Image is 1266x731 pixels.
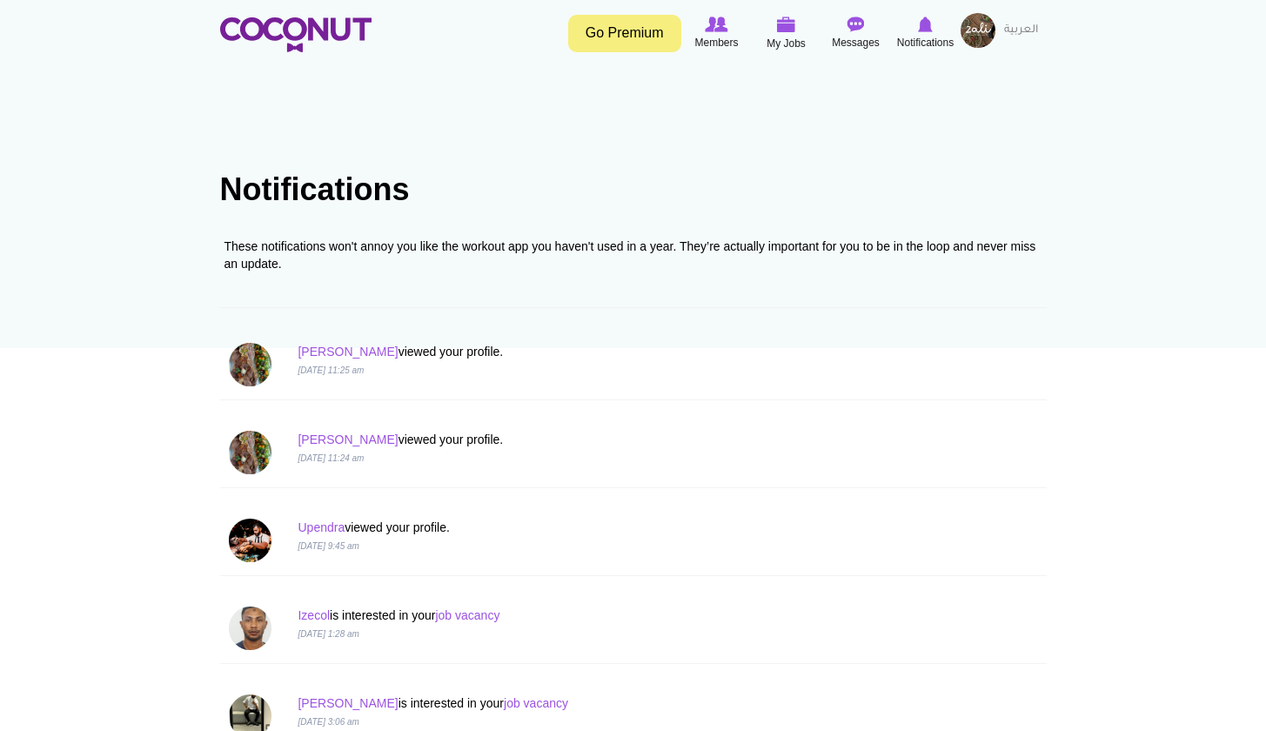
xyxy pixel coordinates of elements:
a: Notifications Notifications [891,13,961,53]
img: Notifications [918,17,933,32]
p: viewed your profile. [298,431,828,448]
p: viewed your profile. [298,343,828,360]
a: [PERSON_NAME] [298,696,398,710]
a: Upendra [298,520,345,534]
span: Members [694,34,738,51]
i: [DATE] 11:24 am [298,453,364,463]
a: Izecol [298,608,330,622]
p: is interested in your [298,694,828,712]
a: [PERSON_NAME] [298,433,398,446]
img: Browse Members [705,17,727,32]
span: Messages [832,34,880,51]
a: job vacancy [435,608,499,622]
div: These notifications won't annoy you like the workout app you haven't used in a year. They’re actu... [224,238,1042,272]
i: [DATE] 3:06 am [298,717,358,727]
a: Messages Messages [821,13,891,53]
span: My Jobs [767,35,806,52]
a: Browse Members Members [682,13,752,53]
span: Notifications [897,34,954,51]
a: Go Premium [568,15,681,52]
a: العربية [995,13,1047,48]
i: [DATE] 1:28 am [298,629,358,639]
img: Messages [847,17,865,32]
img: Home [220,17,372,52]
i: [DATE] 9:45 am [298,541,358,551]
i: [DATE] 11:25 am [298,365,364,375]
p: viewed your profile. [298,519,828,536]
a: [PERSON_NAME] [298,345,398,359]
p: is interested in your [298,607,828,624]
a: job vacancy [504,696,568,710]
img: My Jobs [777,17,796,32]
h1: Notifications [220,172,1047,207]
a: My Jobs My Jobs [752,13,821,54]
